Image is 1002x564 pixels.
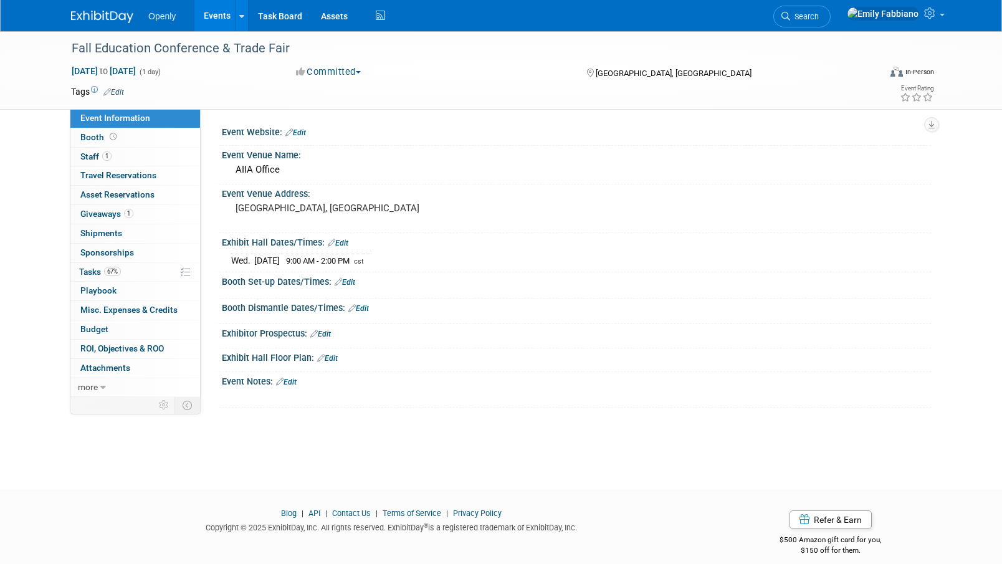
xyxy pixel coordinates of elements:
span: Giveaways [80,209,133,219]
div: Event Website: [222,123,931,139]
td: Toggle Event Tabs [175,397,201,413]
span: | [373,509,381,518]
a: Blog [281,509,297,518]
a: Edit [276,378,297,386]
sup: ® [424,522,428,529]
a: Sponsorships [70,244,200,262]
a: Playbook [70,282,200,300]
a: Attachments [70,359,200,378]
span: Attachments [80,363,130,373]
a: Budget [70,320,200,339]
a: Giveaways1 [70,205,200,224]
td: [DATE] [254,254,280,267]
span: Booth not reserved yet [107,132,119,141]
div: AIIA Office [231,160,922,179]
a: Travel Reservations [70,166,200,185]
span: [GEOGRAPHIC_DATA], [GEOGRAPHIC_DATA] [596,69,751,78]
a: Edit [317,354,338,363]
span: 9:00 AM - 2:00 PM [286,256,350,265]
span: (1 day) [138,68,161,76]
div: Event Venue Name: [222,146,931,161]
span: ROI, Objectives & ROO [80,343,164,353]
span: Shipments [80,228,122,238]
div: Booth Dismantle Dates/Times: [222,299,931,315]
td: Personalize Event Tab Strip [153,397,175,413]
div: Exhibit Hall Floor Plan: [222,348,931,365]
a: Event Information [70,109,200,128]
div: In-Person [905,67,934,77]
a: Edit [103,88,124,97]
div: $150 off for them. [730,545,932,556]
a: Edit [335,278,355,287]
a: Asset Reservations [70,186,200,204]
div: Event Format [806,65,934,84]
span: cst [354,257,364,265]
img: Emily Fabbiano [847,7,919,21]
span: Booth [80,132,119,142]
td: Wed. [231,254,254,267]
div: Event Rating [900,85,933,92]
span: Openly [148,11,176,21]
div: Exhibit Hall Dates/Times: [222,233,931,249]
a: ROI, Objectives & ROO [70,340,200,358]
td: Tags [71,85,124,98]
a: Edit [348,304,369,313]
div: Booth Set-up Dates/Times: [222,272,931,289]
span: | [298,509,307,518]
a: Contact Us [332,509,371,518]
span: | [322,509,330,518]
span: Playbook [80,285,117,295]
a: Shipments [70,224,200,243]
div: Copyright © 2025 ExhibitDay, Inc. All rights reserved. ExhibitDay is a registered trademark of Ex... [71,519,712,533]
a: Edit [285,128,306,137]
img: Format-Inperson.png [890,67,903,77]
pre: [GEOGRAPHIC_DATA], [GEOGRAPHIC_DATA] [236,203,503,214]
a: Edit [310,330,331,338]
span: 1 [124,209,133,218]
span: more [78,382,98,392]
a: Misc. Expenses & Credits [70,301,200,320]
span: Asset Reservations [80,189,155,199]
span: Event Information [80,113,150,123]
a: Terms of Service [383,509,441,518]
button: Committed [292,65,366,79]
div: Event Notes: [222,372,931,388]
span: | [443,509,451,518]
a: Privacy Policy [453,509,502,518]
span: 67% [104,267,121,276]
a: Search [773,6,831,27]
span: [DATE] [DATE] [71,65,136,77]
a: Refer & Earn [790,510,872,529]
div: Event Venue Address: [222,184,931,200]
span: Staff [80,151,112,161]
span: Search [790,12,819,21]
a: Edit [328,239,348,247]
span: Sponsorships [80,247,134,257]
span: Misc. Expenses & Credits [80,305,178,315]
div: Exhibitor Prospectus: [222,324,931,340]
span: 1 [102,151,112,161]
a: Tasks67% [70,263,200,282]
div: $500 Amazon gift card for you, [730,527,932,555]
img: ExhibitDay [71,11,133,23]
span: Travel Reservations [80,170,156,180]
span: Tasks [79,267,121,277]
a: more [70,378,200,397]
span: Budget [80,324,108,334]
a: Booth [70,128,200,147]
a: Staff1 [70,148,200,166]
span: to [98,66,110,76]
div: Fall Education Conference & Trade Fair [67,37,861,60]
a: API [308,509,320,518]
